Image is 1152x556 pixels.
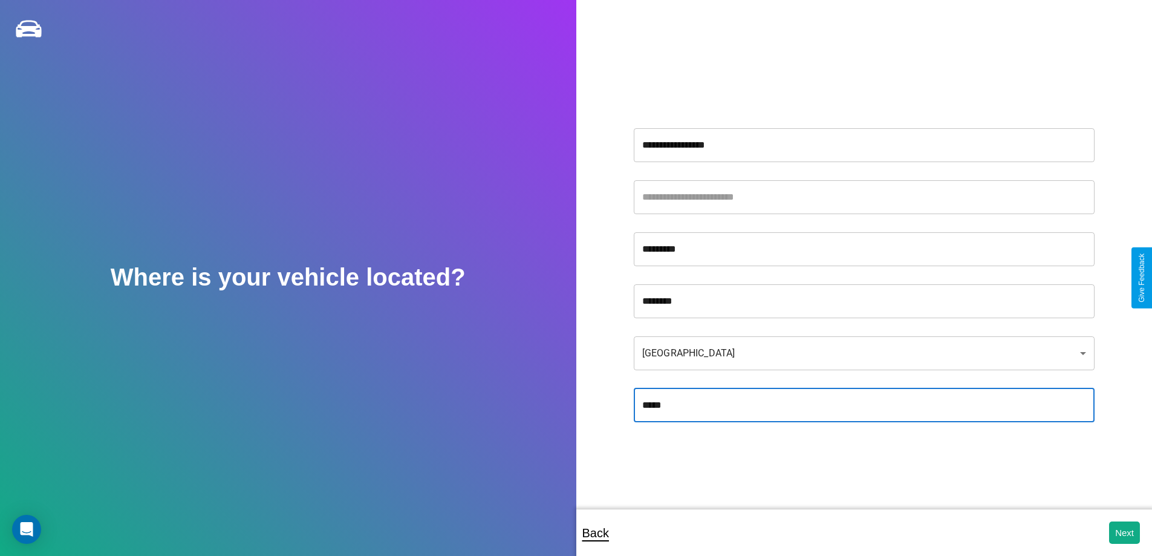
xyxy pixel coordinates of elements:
[111,264,466,291] h2: Where is your vehicle located?
[1109,522,1140,544] button: Next
[634,336,1095,370] div: [GEOGRAPHIC_DATA]
[12,515,41,544] div: Open Intercom Messenger
[1137,253,1146,303] div: Give Feedback
[582,522,609,544] p: Back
